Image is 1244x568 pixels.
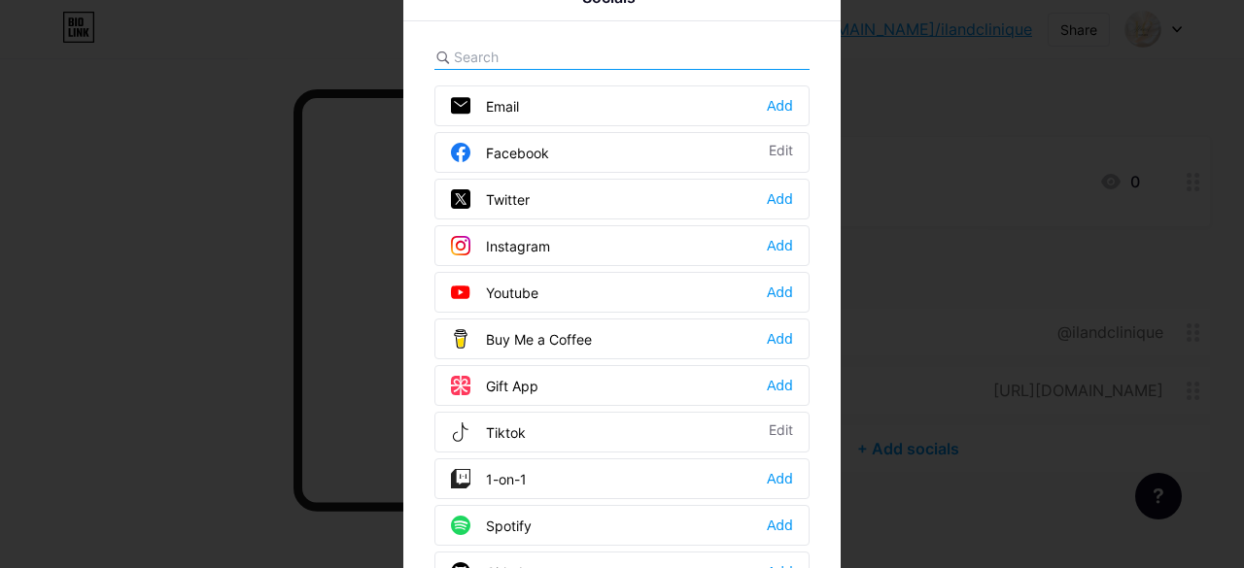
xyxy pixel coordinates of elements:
[767,516,793,535] div: Add
[451,283,538,302] div: Youtube
[769,422,793,442] div: Edit
[767,329,793,349] div: Add
[451,376,538,395] div: Gift App
[451,236,550,255] div: Instagram
[451,469,527,488] div: 1-on-1
[767,469,793,488] div: Add
[451,422,526,442] div: Tiktok
[767,376,793,395] div: Add
[454,47,669,67] input: Search
[767,283,793,302] div: Add
[451,143,549,162] div: Facebook
[451,516,532,535] div: Spotify
[451,96,519,116] div: Email
[451,329,592,349] div: Buy Me a Coffee
[767,96,793,116] div: Add
[767,189,793,209] div: Add
[451,189,530,209] div: Twitter
[767,236,793,255] div: Add
[769,143,793,162] div: Edit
